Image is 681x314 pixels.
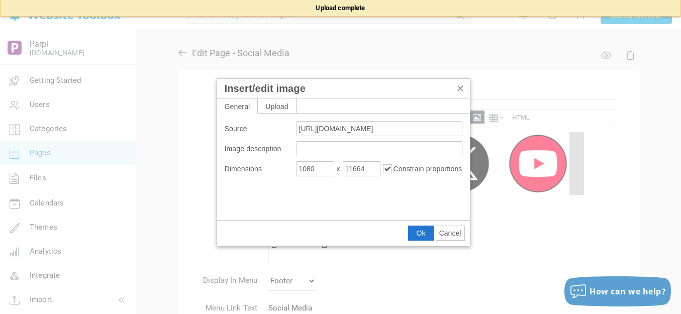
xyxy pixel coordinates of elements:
div: Insert/edit image [217,78,470,246]
span: Cancel [439,229,461,237]
div: Insert/edit image [225,83,462,93]
img: 286758%2F9494141%2FSlide2.png [82,5,145,68]
img: 286758%2F9494143%2FSlide4.png [238,5,301,68]
img: 286758%2F9494142%2FSlide3.png [160,5,223,68]
span: Constrain proportions [394,165,462,173]
div: General [217,98,258,114]
span: x [337,165,340,173]
button: How can we help? [564,276,671,306]
label: Image description [225,145,297,153]
span: Ok [417,229,426,237]
label: Source [225,125,297,133]
span: How can we help? [590,286,666,297]
input: Width [297,161,334,176]
label: Dimensions [225,165,297,173]
input: Height [343,161,380,176]
div: Upload [258,98,296,113]
img: 286758%2F9494140%2FSlide1.png [5,5,68,68]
